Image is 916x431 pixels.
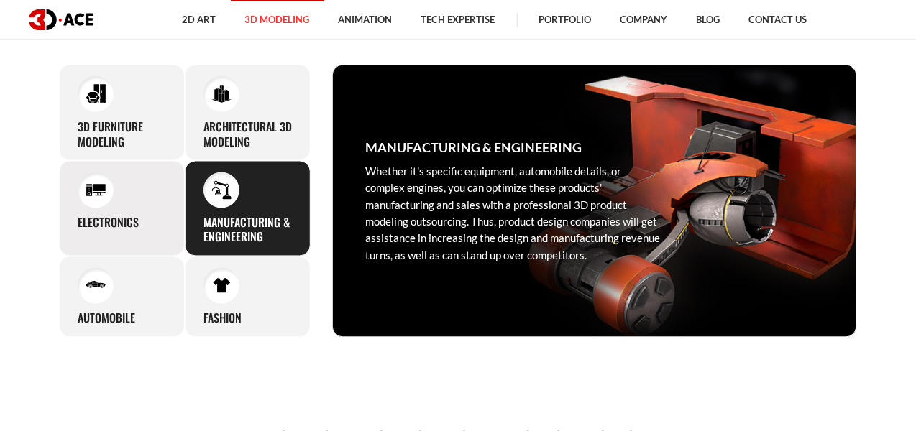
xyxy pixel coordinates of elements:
[86,180,106,200] img: Electronics
[212,84,232,103] img: Architectural 3D Modeling
[203,311,242,326] h3: Fashion
[365,138,582,158] h3: Manufacturing & Engineering
[78,119,166,149] h3: 3D Furniture Modeling
[203,119,292,149] h3: Architectural 3D Modeling
[86,84,106,103] img: 3D Furniture Modeling
[203,215,292,246] h3: Manufacturing & Engineering
[29,9,93,30] img: logo dark
[212,277,232,296] img: Fashion
[78,311,135,326] h3: Automobile
[78,215,139,231] h3: Electronics
[365,164,660,264] p: Whether it's specific equipment, automobile details, or complex engines, you can optimize these p...
[212,180,232,200] img: Manufacturing & Engineering
[86,277,106,296] img: Automobile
